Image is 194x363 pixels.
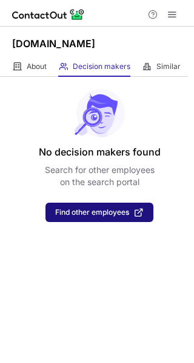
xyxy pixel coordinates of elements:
[73,62,130,71] span: Decision makers
[39,145,161,159] header: No decision makers found
[45,203,153,222] button: Find other employees
[156,62,181,71] span: Similar
[73,89,125,137] img: No leads found
[45,164,155,188] p: Search for other employees on the search portal
[55,208,129,217] span: Find other employees
[12,36,95,51] h1: [DOMAIN_NAME]
[12,7,85,22] img: ContactOut v5.3.10
[27,62,47,71] span: About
